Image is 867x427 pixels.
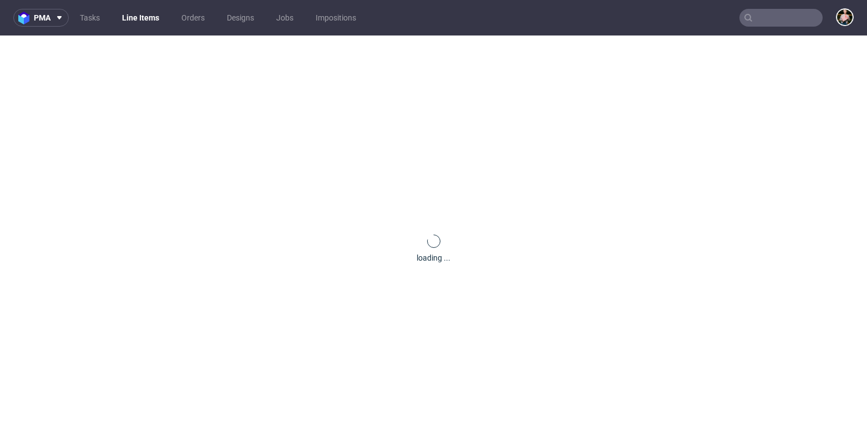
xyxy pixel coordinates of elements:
[417,252,450,263] div: loading ...
[309,9,363,27] a: Impositions
[13,9,69,27] button: pma
[34,14,50,22] span: pma
[837,9,853,25] img: Marta Tomaszewska
[115,9,166,27] a: Line Items
[175,9,211,27] a: Orders
[73,9,107,27] a: Tasks
[220,9,261,27] a: Designs
[270,9,300,27] a: Jobs
[18,12,34,24] img: logo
